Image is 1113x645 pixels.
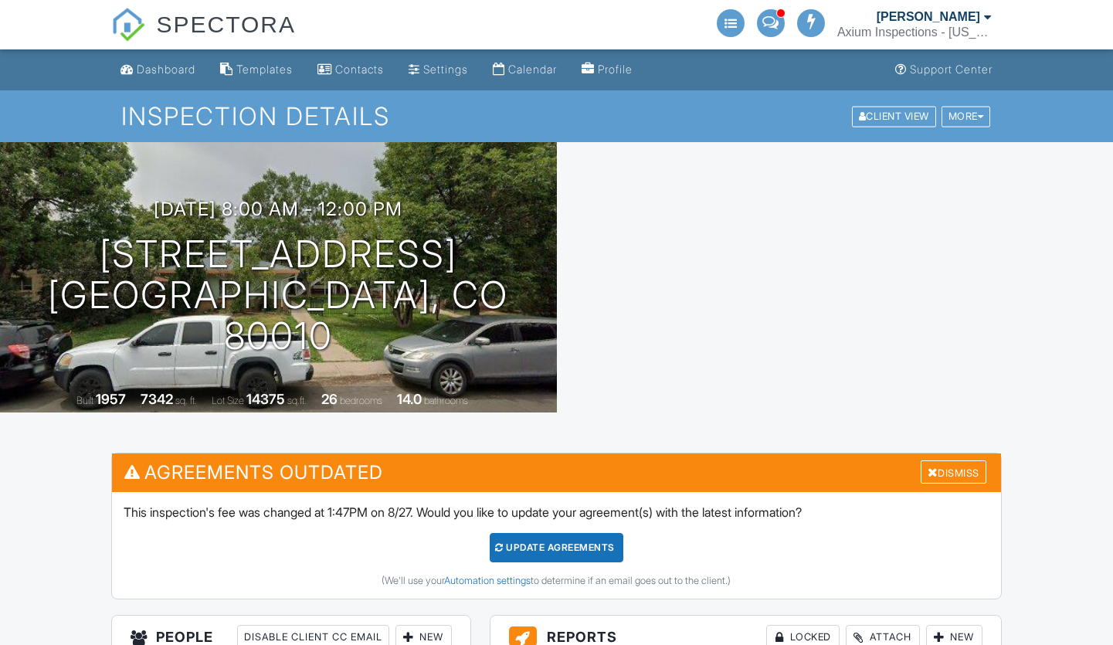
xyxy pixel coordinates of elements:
[852,106,936,127] div: Client View
[508,63,557,76] div: Calendar
[111,23,296,52] a: SPECTORA
[889,56,999,84] a: Support Center
[114,56,202,84] a: Dashboard
[236,63,293,76] div: Templates
[402,56,474,84] a: Settings
[321,391,338,407] div: 26
[575,56,639,84] a: Profile
[490,533,623,562] div: Update Agreements
[214,56,299,84] a: Templates
[487,56,563,84] a: Calendar
[444,575,531,586] a: Automation settings
[154,199,402,219] h3: [DATE] 8:00 am - 12:00 pm
[837,25,992,40] div: Axium Inspections - Colorado
[121,103,992,130] h1: Inspection Details
[112,453,1001,491] h3: Agreements Outdated
[25,234,532,356] h1: [STREET_ADDRESS] [GEOGRAPHIC_DATA], CO 80010
[942,106,991,127] div: More
[287,395,307,406] span: sq.ft.
[340,395,382,406] span: bedrooms
[423,63,468,76] div: Settings
[76,395,93,406] span: Built
[246,391,285,407] div: 14375
[96,391,126,407] div: 1957
[141,391,173,407] div: 7342
[175,395,197,406] span: sq. ft.
[910,63,993,76] div: Support Center
[397,391,422,407] div: 14.0
[850,110,940,121] a: Client View
[157,8,297,40] span: SPECTORA
[137,63,195,76] div: Dashboard
[311,56,390,84] a: Contacts
[598,63,633,76] div: Profile
[424,395,468,406] span: bathrooms
[212,395,244,406] span: Lot Size
[111,8,145,42] img: The Best Home Inspection Software - Spectora
[112,492,1001,599] div: This inspection's fee was changed at 1:47PM on 8/27. Would you like to update your agreement(s) w...
[124,575,989,587] div: (We'll use your to determine if an email goes out to the client.)
[877,9,980,25] div: [PERSON_NAME]
[921,460,986,484] div: Dismiss
[335,63,384,76] div: Contacts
